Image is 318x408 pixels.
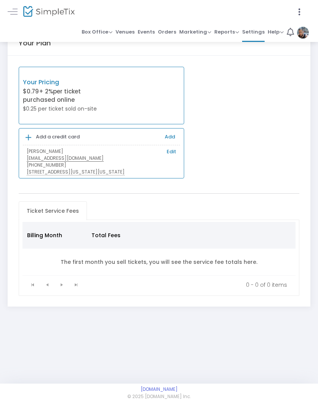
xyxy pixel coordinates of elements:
[158,26,176,37] span: Orders
[138,26,155,37] span: Events
[22,222,296,276] div: Data table
[179,28,211,35] span: Marketing
[138,23,155,42] a: Events
[116,23,135,42] a: Venues
[19,39,51,47] h5: Your Plan
[23,87,101,104] p: $0.79 per ticket purchased online
[179,23,211,42] a: Marketing
[242,26,265,37] span: Settings
[141,386,178,392] a: [DOMAIN_NAME]
[27,148,176,155] p: [PERSON_NAME]
[22,205,84,217] span: Ticket Service Fees
[242,23,265,42] a: Settings
[22,249,296,276] td: The first month you sell tickets, you will see the service fee totals here.
[165,133,175,140] a: Add
[82,23,112,42] a: Box Office
[268,23,284,42] a: Help
[268,28,284,35] span: Help
[214,28,239,35] span: Reports
[116,26,135,37] span: Venues
[27,162,176,169] p: [PHONE_NUMBER]
[214,23,239,42] a: Reports
[39,87,53,95] span: + 2%
[167,148,176,156] a: Edit
[89,281,287,289] kendo-pager-info: 0 - 0 of 0 items
[82,28,112,35] span: Box Office
[23,78,101,87] p: Your Pricing
[87,222,146,249] th: Total Fees
[23,105,101,113] p: $0.25 per ticket sold on-site
[158,23,176,42] a: Orders
[22,222,87,249] th: Billing Month
[36,133,80,140] b: Add a credit card
[127,394,191,400] span: © 2025 [DOMAIN_NAME] Inc.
